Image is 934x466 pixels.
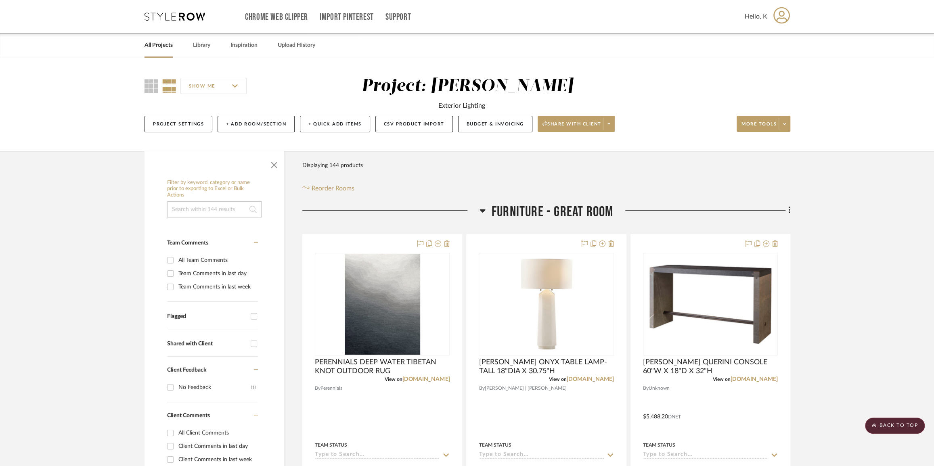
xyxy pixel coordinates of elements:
span: Client Feedback [167,367,206,373]
span: [PERSON_NAME] ONYX TABLE LAMP- TALL 18"DIA X 30.75"H [479,358,614,376]
div: Team Comments in last week [178,280,256,293]
button: More tools [737,116,790,132]
button: + Quick Add Items [300,116,370,132]
button: Close [266,155,282,171]
a: Import Pinterest [320,14,374,21]
span: View on [549,377,567,382]
div: Exterior Lighting [438,101,485,111]
span: Reorder Rooms [312,184,354,193]
div: No Feedback [178,381,251,394]
span: Team Comments [167,240,208,246]
div: Project: [PERSON_NAME] [362,78,573,95]
img: BAKER QUERINI CONSOLE 60"W X 18"D X 32"H [644,265,777,344]
span: FURNITURE - GREAT ROOM [492,203,613,221]
input: Search within 144 results [167,201,262,217]
div: Client Comments in last day [178,440,256,453]
div: Team Status [643,441,675,449]
div: (1) [251,381,256,394]
button: Budget & Invoicing [458,116,532,132]
span: View on [385,377,402,382]
span: By [315,385,320,392]
input: Type to Search… [315,451,440,459]
span: Hello, K [745,12,767,21]
a: [DOMAIN_NAME] [731,376,778,382]
button: Reorder Rooms [302,184,354,193]
img: BAKER ONYX TABLE LAMP- TALL 18"DIA X 30.75"H [513,254,579,355]
img: PERENNIALS DEEP WATER TIBETAN KNOT OUTDOOR RUG [345,254,420,355]
div: 0 [479,253,613,355]
div: Team Comments in last day [178,267,256,280]
div: Shared with Client [167,341,247,347]
button: Share with client [538,116,615,132]
button: + Add Room/Section [218,116,295,132]
span: Unknown [649,385,670,392]
a: [DOMAIN_NAME] [402,376,450,382]
a: [DOMAIN_NAME] [567,376,614,382]
div: All Team Comments [178,254,256,267]
div: Team Status [315,441,347,449]
a: Library [193,40,210,51]
span: By [479,385,484,392]
a: All Projects [144,40,173,51]
span: PERENNIALS DEEP WATER TIBETAN KNOT OUTDOOR RUG [315,358,450,376]
div: Client Comments in last week [178,453,256,466]
button: CSV Product Import [375,116,453,132]
a: Chrome Web Clipper [245,14,308,21]
div: Flagged [167,313,247,320]
span: By [643,385,649,392]
span: Share with client [542,121,601,133]
div: 0 [643,253,777,355]
button: Project Settings [144,116,212,132]
a: Support [385,14,411,21]
div: Displaying 144 products [302,157,363,173]
span: More tools [741,121,777,133]
a: Inspiration [230,40,258,51]
div: Team Status [479,441,511,449]
h6: Filter by keyword, category or name prior to exporting to Excel or Bulk Actions [167,180,262,199]
span: Client Comments [167,413,210,418]
input: Type to Search… [479,451,604,459]
div: All Client Comments [178,426,256,439]
span: View on [713,377,731,382]
span: [PERSON_NAME] | [PERSON_NAME] [484,385,566,392]
span: Perennials [320,385,342,392]
scroll-to-top-button: BACK TO TOP [865,418,925,434]
input: Type to Search… [643,451,768,459]
span: [PERSON_NAME] QUERINI CONSOLE 60"W X 18"D X 32"H [643,358,778,376]
a: Upload History [278,40,315,51]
